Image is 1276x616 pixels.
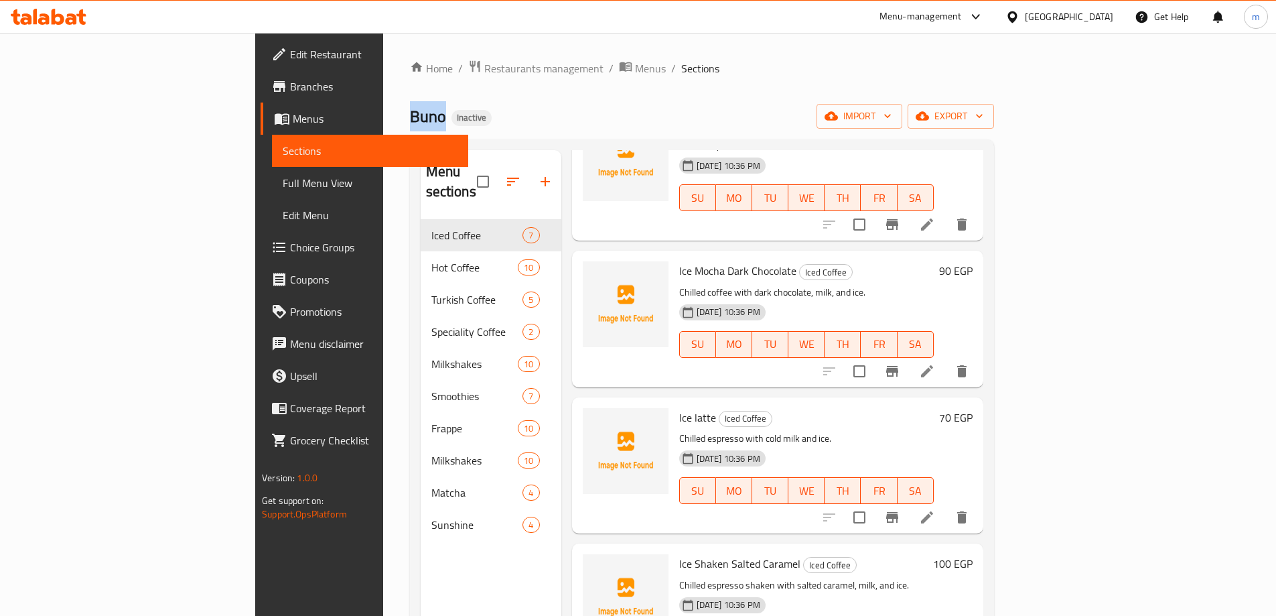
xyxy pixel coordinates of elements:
[583,261,668,347] img: Ice Mocha Dark Chocolate
[825,477,861,504] button: TH
[523,390,539,403] span: 7
[431,388,523,404] span: Smoothies
[262,469,295,487] span: Version:
[845,503,873,532] span: Select to update
[939,261,973,280] h6: 90 EGP
[272,135,468,167] a: Sections
[903,334,928,354] span: SA
[898,184,934,211] button: SA
[522,388,539,404] div: items
[845,210,873,239] span: Select to update
[898,331,934,358] button: SA
[679,554,800,574] span: Ice Shaken Salted Caramel
[794,334,819,354] span: WE
[679,477,716,504] button: SU
[522,227,539,243] div: items
[758,334,783,354] span: TU
[679,284,934,301] p: Chilled coffee with dark chocolate, milk, and ice.
[518,261,539,274] span: 10
[421,251,561,284] div: Hot Coffee10
[719,411,772,427] div: Iced Coffee
[431,356,518,372] span: Milkshakes
[721,188,747,208] span: MO
[817,104,902,129] button: import
[876,208,908,241] button: Branch-specific-item
[827,108,892,125] span: import
[830,481,855,501] span: TH
[283,207,457,223] span: Edit Menu
[518,356,539,372] div: items
[518,420,539,436] div: items
[272,167,468,199] a: Full Menu View
[272,199,468,231] a: Edit Menu
[421,214,561,546] nav: Menu sections
[421,316,561,348] div: Speciality Coffee2
[866,481,892,501] span: FR
[261,70,468,103] a: Branches
[290,432,457,448] span: Grocery Checklist
[583,115,668,201] img: Ice Caramel Macchiato
[830,334,855,354] span: TH
[469,168,497,196] span: Select all sections
[691,160,766,172] span: [DATE] 10:36 PM
[290,271,457,288] span: Coupons
[788,184,825,211] button: WE
[529,166,561,198] button: Add section
[876,355,908,387] button: Branch-specific-item
[752,184,788,211] button: TU
[283,175,457,191] span: Full Menu View
[903,481,928,501] span: SA
[861,184,897,211] button: FR
[919,509,935,526] a: Edit menu item
[752,477,788,504] button: TU
[261,360,468,392] a: Upsell
[679,430,934,447] p: Chilled espresso with cold milk and ice.
[946,355,978,387] button: delete
[523,229,539,242] span: 7
[297,469,317,487] span: 1.0.0
[946,208,978,241] button: delete
[619,60,666,77] a: Menus
[866,334,892,354] span: FR
[431,259,518,275] span: Hot Coffee
[679,184,716,211] button: SU
[522,324,539,340] div: items
[685,481,711,501] span: SU
[919,363,935,379] a: Edit menu item
[451,112,492,123] span: Inactive
[691,599,766,611] span: [DATE] 10:36 PM
[679,331,716,358] button: SU
[431,452,518,469] span: Milkshakes
[758,481,783,501] span: TU
[468,60,604,77] a: Restaurants management
[410,60,994,77] nav: breadcrumb
[719,411,772,426] span: Iced Coffee
[716,477,752,504] button: MO
[609,60,614,76] li: /
[431,324,523,340] span: Speciality Coffee
[721,334,747,354] span: MO
[290,304,457,320] span: Promotions
[523,326,539,338] span: 2
[431,517,523,533] span: Sunshine
[421,348,561,380] div: Milkshakes10
[918,108,983,125] span: export
[431,485,523,501] span: Matcha
[261,263,468,296] a: Coupons
[431,292,523,308] span: Turkish Coffee
[799,264,853,280] div: Iced Coffee
[518,259,539,275] div: items
[518,422,539,435] span: 10
[939,408,973,427] h6: 70 EGP
[261,231,468,263] a: Choice Groups
[431,420,518,436] span: Frappe
[261,38,468,70] a: Edit Restaurant
[290,368,457,384] span: Upsell
[903,188,928,208] span: SA
[431,227,523,243] span: Iced Coffee
[421,444,561,477] div: Milkshakes10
